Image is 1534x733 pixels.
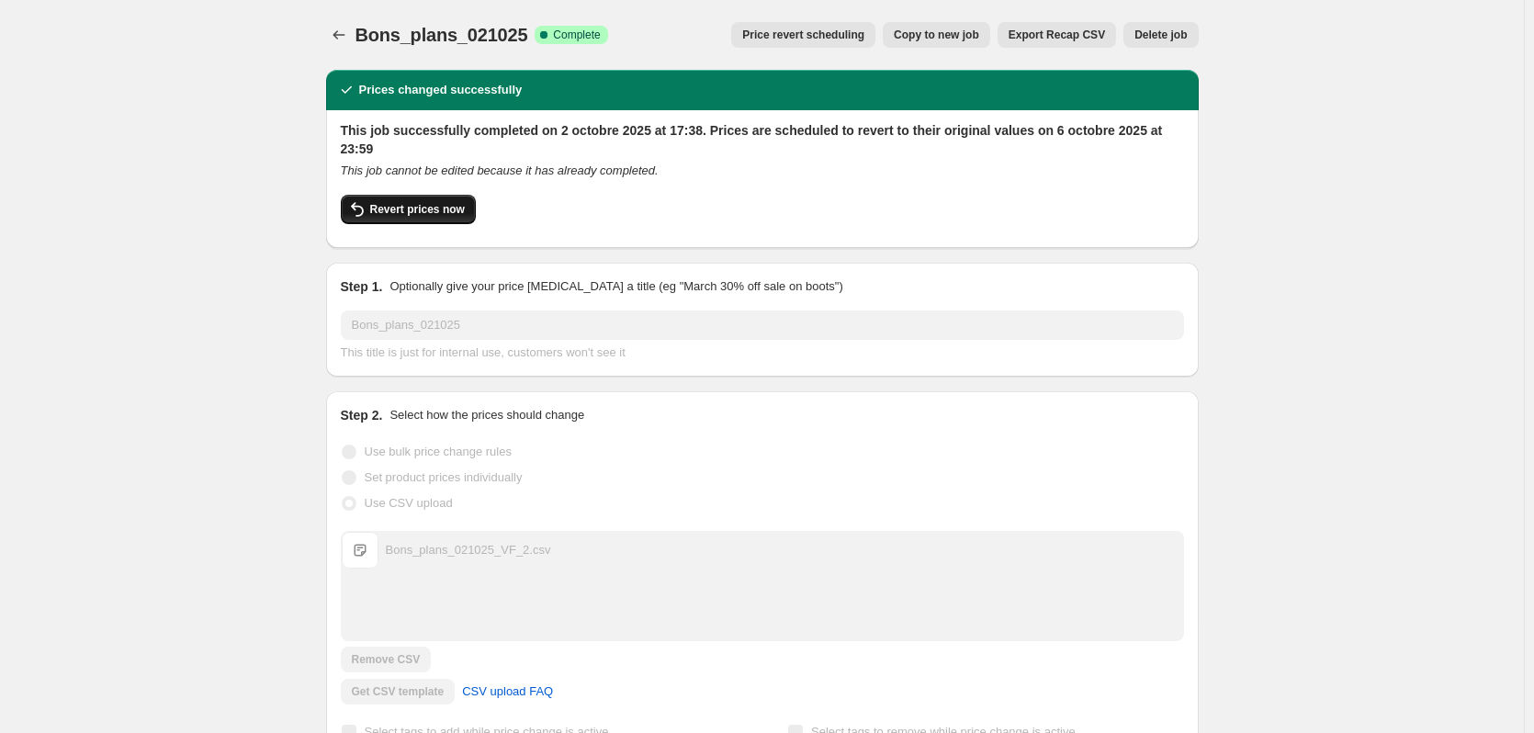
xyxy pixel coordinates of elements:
p: Select how the prices should change [389,406,584,424]
button: Revert prices now [341,195,476,224]
h2: Step 2. [341,406,383,424]
p: Optionally give your price [MEDICAL_DATA] a title (eg "March 30% off sale on boots") [389,277,842,296]
span: Revert prices now [370,202,465,217]
button: Export Recap CSV [998,22,1116,48]
button: Price revert scheduling [731,22,875,48]
button: Copy to new job [883,22,990,48]
span: CSV upload FAQ [462,682,553,701]
button: Price change jobs [326,22,352,48]
button: Delete job [1123,22,1198,48]
span: Use CSV upload [365,496,453,510]
a: CSV upload FAQ [451,677,564,706]
span: Copy to new job [894,28,979,42]
input: 30% off holiday sale [341,310,1184,340]
span: Use bulk price change rules [365,445,512,458]
h2: Step 1. [341,277,383,296]
i: This job cannot be edited because it has already completed. [341,164,659,177]
h2: Prices changed successfully [359,81,523,99]
h2: This job successfully completed on 2 octobre 2025 at 17:38. Prices are scheduled to revert to the... [341,121,1184,158]
span: Export Recap CSV [1009,28,1105,42]
span: Price revert scheduling [742,28,864,42]
span: Complete [553,28,600,42]
span: This title is just for internal use, customers won't see it [341,345,626,359]
span: Set product prices individually [365,470,523,484]
div: Bons_plans_021025_VF_2.csv [386,541,551,559]
span: Delete job [1134,28,1187,42]
span: Bons_plans_021025 [355,25,528,45]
